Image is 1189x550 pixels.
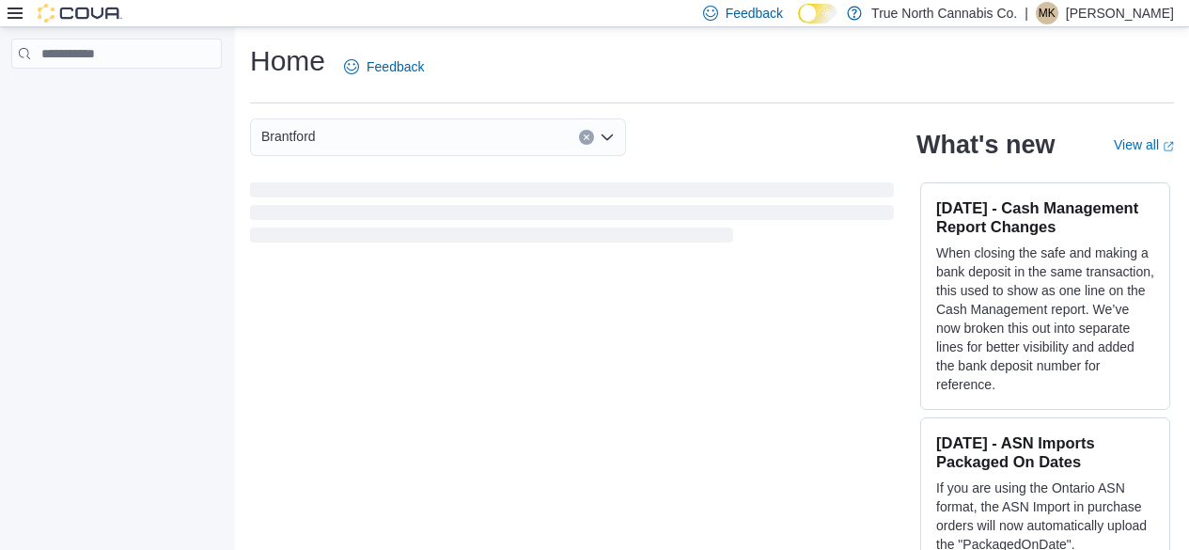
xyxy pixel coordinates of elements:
span: Feedback [726,4,783,23]
span: MK [1039,2,1056,24]
p: True North Cannabis Co. [871,2,1017,24]
h1: Home [250,42,325,80]
button: Open list of options [600,130,615,145]
a: Feedback [336,48,431,86]
h2: What's new [916,130,1055,160]
input: Dark Mode [798,4,837,24]
nav: Complex example [11,72,222,118]
div: Melanie Kowalski [1036,2,1058,24]
button: Clear input [579,130,594,145]
p: When closing the safe and making a bank deposit in the same transaction, this used to show as one... [936,244,1154,394]
svg: External link [1163,141,1174,152]
span: Brantford [261,125,316,148]
p: | [1025,2,1028,24]
a: View allExternal link [1114,137,1174,152]
span: Feedback [367,57,424,76]
span: Loading [250,186,894,246]
h3: [DATE] - Cash Management Report Changes [936,198,1154,236]
p: [PERSON_NAME] [1066,2,1174,24]
h3: [DATE] - ASN Imports Packaged On Dates [936,433,1154,471]
img: Cova [38,4,122,23]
